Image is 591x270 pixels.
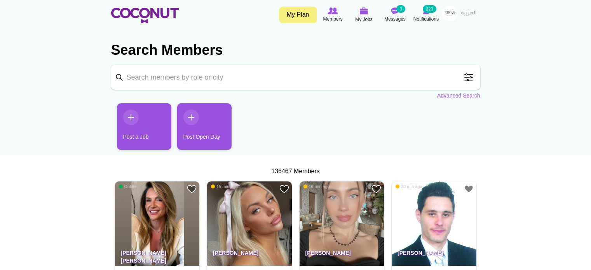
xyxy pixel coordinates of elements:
span: 16 min ago [303,184,330,189]
a: Notifications Notifications 223 [411,6,442,24]
a: Add to Favourites [464,184,474,194]
img: Home [111,8,179,23]
p: [PERSON_NAME] [PERSON_NAME] [115,244,200,266]
a: Add to Favourites [279,184,289,194]
span: Messages [384,15,406,23]
div: 136467 Members [111,167,480,176]
p: [PERSON_NAME] [300,244,384,266]
a: Add to Favourites [187,184,197,194]
li: 2 / 2 [171,103,226,156]
img: Messages [391,7,399,14]
span: Members [323,15,342,23]
img: Notifications [423,7,429,14]
a: العربية [457,6,480,21]
a: Browse Members Members [317,6,349,24]
a: Post Open Day [177,103,232,150]
span: Notifications [413,15,439,23]
small: 223 [423,5,436,13]
span: 15 min ago [211,184,237,189]
span: Online [119,184,137,189]
a: Add to Favourites [371,184,381,194]
p: [PERSON_NAME] [392,244,476,266]
span: My Jobs [355,16,373,23]
li: 1 / 2 [111,103,166,156]
h2: Search Members [111,41,480,59]
img: My Jobs [360,7,368,14]
a: My Jobs My Jobs [349,6,380,24]
span: 20 min ago [396,184,422,189]
a: Post a Job [117,103,171,150]
p: [PERSON_NAME] [207,244,292,266]
a: My Plan [279,7,317,23]
img: Browse Members [328,7,338,14]
small: 3 [396,5,405,13]
a: Messages Messages 3 [380,6,411,24]
input: Search members by role or city [111,65,480,90]
a: Advanced Search [437,92,480,99]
